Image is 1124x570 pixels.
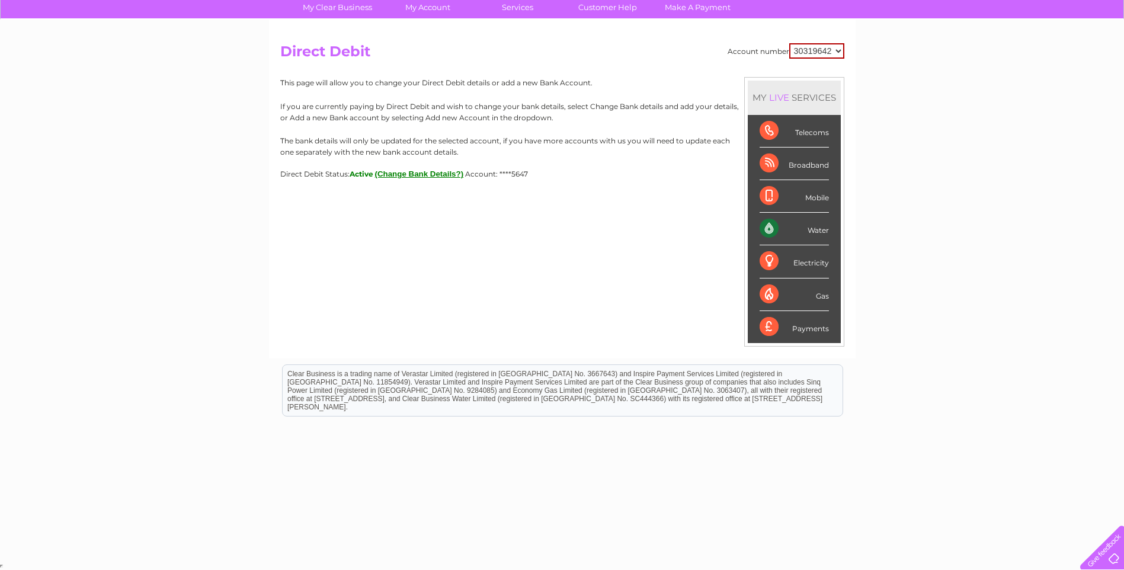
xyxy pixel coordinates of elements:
[280,135,844,158] p: The bank details will only be updated for the selected account, if you have more accounts with us...
[39,31,100,67] img: logo.png
[375,169,464,178] button: (Change Bank Details?)
[760,115,829,148] div: Telecoms
[280,169,844,178] div: Direct Debit Status:
[280,77,844,88] p: This page will allow you to change your Direct Debit details or add a new Bank Account.
[760,278,829,311] div: Gas
[280,43,844,66] h2: Direct Debit
[901,6,982,21] a: 0333 014 3131
[1021,50,1038,59] a: Blog
[760,311,829,343] div: Payments
[350,169,373,178] span: Active
[1085,50,1113,59] a: Log out
[283,7,843,57] div: Clear Business is a trading name of Verastar Limited (registered in [GEOGRAPHIC_DATA] No. 3667643...
[760,148,829,180] div: Broadband
[767,92,792,103] div: LIVE
[1045,50,1074,59] a: Contact
[945,50,971,59] a: Energy
[760,213,829,245] div: Water
[915,50,938,59] a: Water
[978,50,1014,59] a: Telecoms
[728,43,844,59] div: Account number
[280,101,844,123] p: If you are currently paying by Direct Debit and wish to change your bank details, select Change B...
[760,180,829,213] div: Mobile
[760,245,829,278] div: Electricity
[748,81,841,114] div: MY SERVICES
